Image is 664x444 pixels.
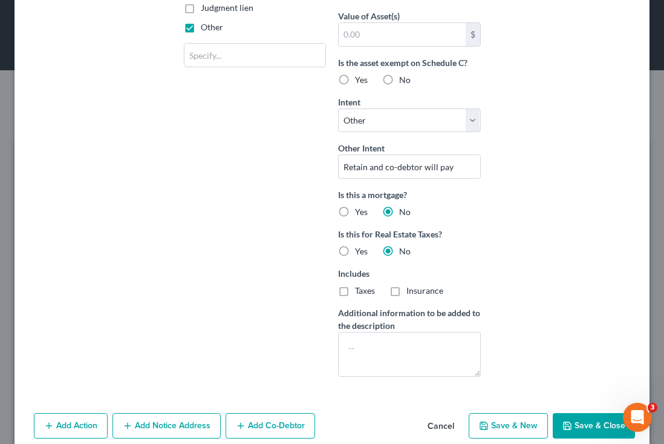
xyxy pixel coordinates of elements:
[201,22,223,32] span: Other
[338,10,400,22] label: Value of Asset(s)
[623,403,652,432] iframe: Intercom live chat
[34,413,108,439] button: Add Action
[338,56,481,69] label: Is the asset exempt on Schedule C?
[112,413,221,439] button: Add Notice Address
[338,267,481,280] label: Includes
[339,23,466,46] input: 0.00
[469,413,548,439] button: Save & New
[355,207,368,217] span: Yes
[418,414,464,439] button: Cancel
[338,228,481,240] label: Is this for Real Estate Taxes?
[355,75,368,85] span: Yes
[184,44,326,67] input: Specify...
[553,413,635,439] button: Save & Close
[466,23,480,46] div: $
[406,285,443,296] span: Insurance
[399,246,411,256] span: No
[338,96,360,108] label: Intent
[338,142,385,154] label: Other Intent
[226,413,315,439] button: Add Co-Debtor
[338,188,481,201] label: Is this a mortgage?
[399,207,411,217] span: No
[648,403,657,413] span: 3
[338,306,481,332] label: Additional information to be added to the description
[399,75,411,85] span: No
[338,154,481,179] input: Specify...
[355,246,368,256] span: Yes
[201,2,253,13] span: Judgment lien
[355,285,375,296] span: Taxes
